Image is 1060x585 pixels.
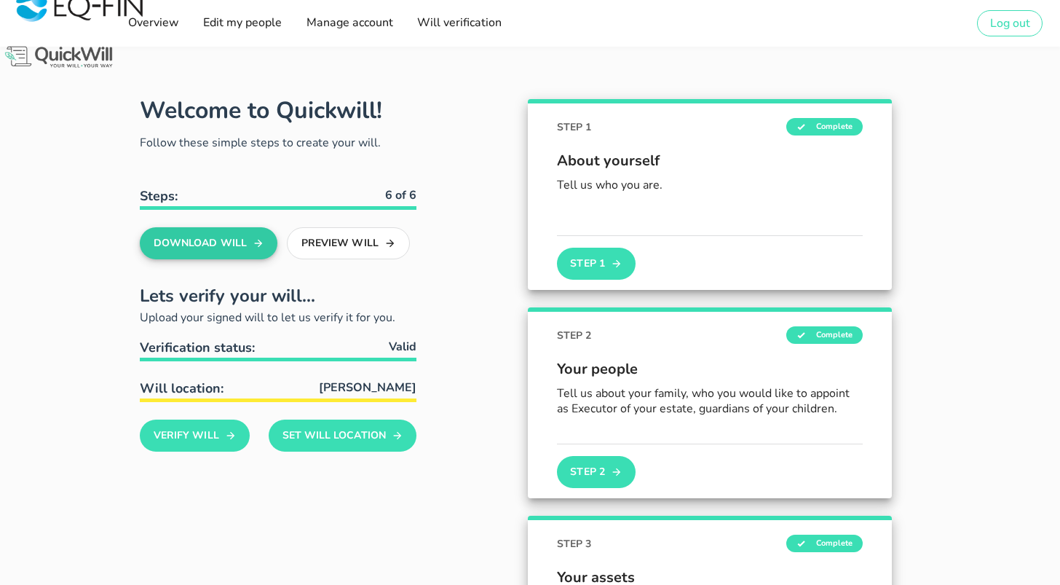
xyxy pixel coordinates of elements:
[412,9,506,38] a: Will verification
[287,227,410,259] button: Preview Will
[786,326,863,344] span: Complete
[557,328,591,343] span: STEP 2
[2,44,115,71] img: Logo
[305,15,392,31] span: Manage account
[140,380,224,397] span: Will location:
[557,358,863,380] span: Your people
[416,15,502,31] span: Will verification
[557,456,636,488] button: Step 2
[122,9,183,38] a: Overview
[140,95,382,126] h1: Welcome to Quickwill!
[989,15,1030,31] span: Log out
[140,283,416,309] h2: Lets verify your will...
[301,9,397,38] a: Manage account
[385,187,416,203] b: 6 of 6
[269,420,416,452] button: Set Will Location
[557,248,636,280] button: Step 1
[977,10,1043,36] button: Log out
[140,227,277,259] button: Download Will
[557,386,863,417] p: Tell us about your family, who you would like to appoint as Executor of your estate, guardians of...
[140,420,250,452] button: Verify Will
[140,187,178,205] b: Steps:
[127,15,178,31] span: Overview
[140,339,255,356] span: Verification status:
[786,118,863,136] span: Complete
[319,379,416,396] span: [PERSON_NAME]
[140,309,416,326] p: Upload your signed will to let us verify it for you.
[202,15,282,31] span: Edit my people
[557,178,863,193] p: Tell us who you are.
[198,9,286,38] a: Edit my people
[557,536,591,551] span: STEP 3
[389,338,416,356] span: Valid
[786,535,863,552] span: Complete
[557,150,863,172] span: About yourself
[557,119,591,135] span: STEP 1
[140,134,416,152] p: Follow these simple steps to create your will.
